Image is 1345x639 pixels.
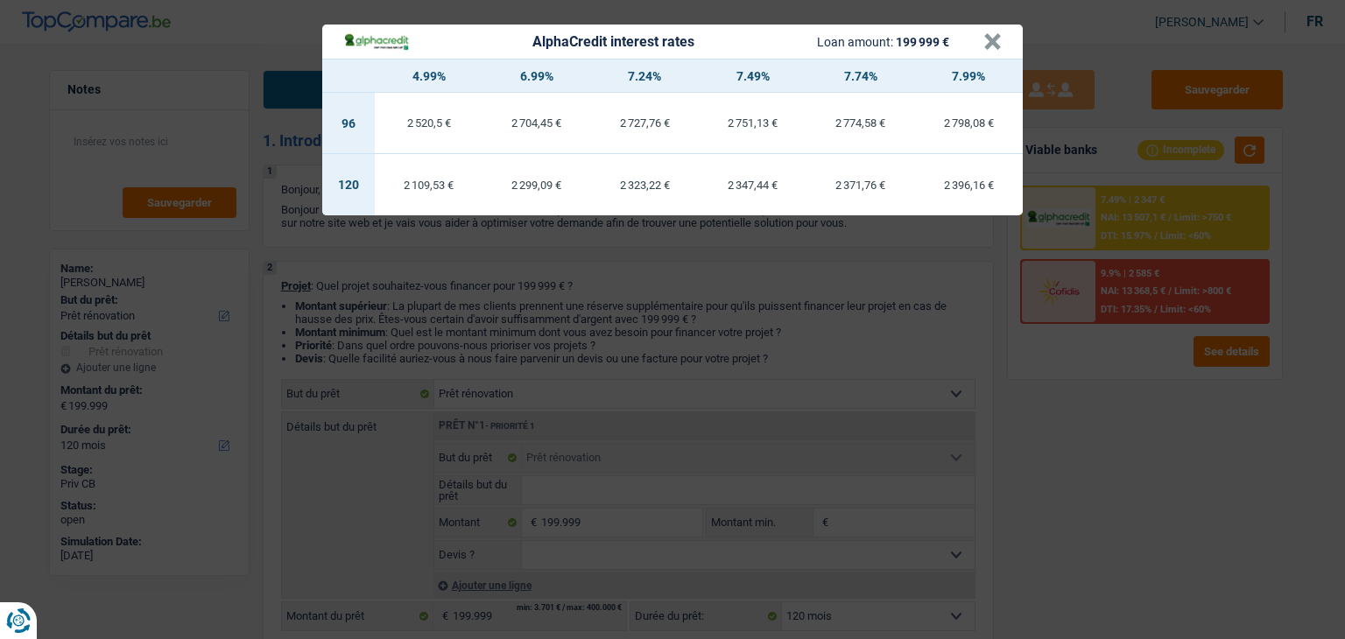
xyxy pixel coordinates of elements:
[983,33,1002,51] button: ×
[482,179,590,191] div: 2 299,09 €
[806,117,914,129] div: 2 774,58 €
[591,179,699,191] div: 2 323,22 €
[915,179,1023,191] div: 2 396,16 €
[532,35,694,49] div: AlphaCredit interest rates
[896,35,949,49] span: 199 999 €
[817,35,893,49] span: Loan amount:
[375,179,482,191] div: 2 109,53 €
[699,60,806,93] th: 7.49%
[806,179,914,191] div: 2 371,76 €
[915,60,1023,93] th: 7.99%
[699,117,806,129] div: 2 751,13 €
[915,117,1023,129] div: 2 798,08 €
[591,117,699,129] div: 2 727,76 €
[343,32,410,52] img: AlphaCredit
[699,179,806,191] div: 2 347,44 €
[322,154,375,215] td: 120
[482,60,590,93] th: 6.99%
[482,117,590,129] div: 2 704,45 €
[375,60,482,93] th: 4.99%
[375,117,482,129] div: 2 520,5 €
[806,60,914,93] th: 7.74%
[322,93,375,154] td: 96
[591,60,699,93] th: 7.24%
